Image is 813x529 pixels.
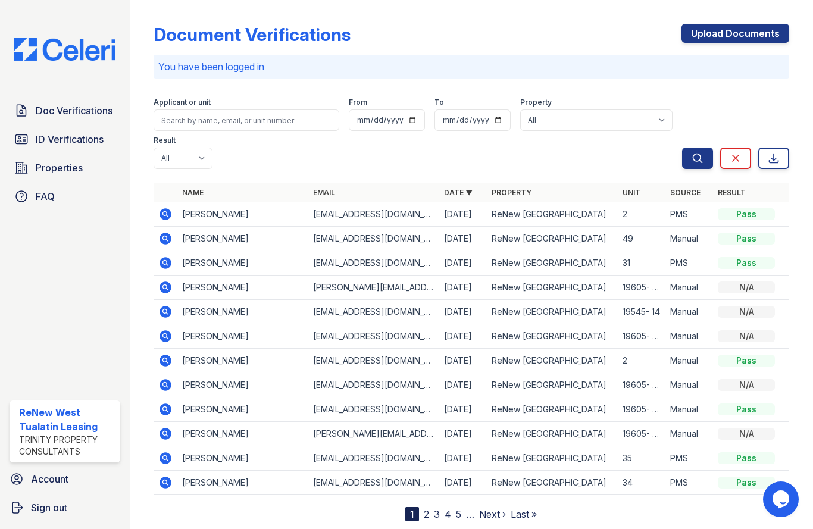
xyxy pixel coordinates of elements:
td: [EMAIL_ADDRESS][DOMAIN_NAME] [308,471,439,495]
a: Upload Documents [681,24,789,43]
a: Result [718,188,746,197]
td: ReNew [GEOGRAPHIC_DATA] [487,373,618,397]
td: [PERSON_NAME] [177,324,308,349]
div: Pass [718,477,775,489]
td: [PERSON_NAME] [177,397,308,422]
td: [PERSON_NAME] [177,422,308,446]
td: [PERSON_NAME] [177,227,308,251]
a: Date ▼ [444,188,473,197]
a: Properties [10,156,120,180]
td: [PERSON_NAME] [177,349,308,373]
td: [DATE] [439,251,487,276]
div: Pass [718,208,775,220]
td: 2 [618,349,665,373]
img: CE_Logo_Blue-a8612792a0a2168367f1c8372b55b34899dd931a85d93a1a3d3e32e68fde9ad4.png [5,38,125,61]
td: 19605- 28 [618,324,665,349]
td: 19605- 25 [618,397,665,422]
div: Pass [718,403,775,415]
td: ReNew [GEOGRAPHIC_DATA] [487,251,618,276]
td: Manual [665,422,713,446]
td: 19605- 58 [618,422,665,446]
td: [DATE] [439,397,487,422]
label: Applicant or unit [154,98,211,107]
td: 19605- 35 [618,373,665,397]
td: [EMAIL_ADDRESS][DOMAIN_NAME] [308,349,439,373]
iframe: chat widget [763,481,801,517]
td: [PERSON_NAME] [177,446,308,471]
td: 31 [618,251,665,276]
a: Name [182,188,204,197]
span: Sign out [31,500,67,515]
span: ID Verifications [36,132,104,146]
td: 19605- 58 [618,276,665,300]
td: ReNew [GEOGRAPHIC_DATA] [487,202,618,227]
td: [EMAIL_ADDRESS][DOMAIN_NAME] [308,300,439,324]
a: Email [313,188,335,197]
a: ID Verifications [10,127,120,151]
td: [DATE] [439,227,487,251]
td: PMS [665,251,713,276]
td: ReNew [GEOGRAPHIC_DATA] [487,397,618,422]
td: [EMAIL_ADDRESS][DOMAIN_NAME] [308,227,439,251]
a: Source [670,188,701,197]
td: [PERSON_NAME] [177,276,308,300]
div: N/A [718,428,775,440]
td: [EMAIL_ADDRESS][DOMAIN_NAME] [308,373,439,397]
a: Next › [479,508,506,520]
td: ReNew [GEOGRAPHIC_DATA] [487,300,618,324]
td: [EMAIL_ADDRESS][DOMAIN_NAME] [308,202,439,227]
td: 35 [618,446,665,471]
div: ReNew West Tualatin Leasing [19,405,115,434]
td: Manual [665,349,713,373]
a: Unit [623,188,640,197]
td: [PERSON_NAME][EMAIL_ADDRESS][DOMAIN_NAME] [308,422,439,446]
div: N/A [718,281,775,293]
td: PMS [665,446,713,471]
td: 34 [618,471,665,495]
span: Doc Verifications [36,104,112,118]
td: [PERSON_NAME][EMAIL_ADDRESS][PERSON_NAME][DOMAIN_NAME] [308,276,439,300]
div: 1 [405,507,419,521]
td: [DATE] [439,300,487,324]
td: PMS [665,202,713,227]
span: FAQ [36,189,55,204]
a: 2 [424,508,429,520]
td: Manual [665,227,713,251]
a: 5 [456,508,461,520]
a: Last » [511,508,537,520]
label: From [349,98,367,107]
label: Result [154,136,176,145]
a: Sign out [5,496,125,519]
td: [DATE] [439,422,487,446]
td: ReNew [GEOGRAPHIC_DATA] [487,227,618,251]
td: [EMAIL_ADDRESS][DOMAIN_NAME] [308,251,439,276]
td: PMS [665,471,713,495]
td: [DATE] [439,446,487,471]
a: Account [5,467,125,491]
p: You have been logged in [158,60,784,74]
input: Search by name, email, or unit number [154,109,339,131]
td: [DATE] [439,373,487,397]
td: [PERSON_NAME] [177,300,308,324]
td: Manual [665,276,713,300]
td: [PERSON_NAME] [177,373,308,397]
td: 2 [618,202,665,227]
td: ReNew [GEOGRAPHIC_DATA] [487,471,618,495]
span: … [466,507,474,521]
label: To [434,98,444,107]
td: [PERSON_NAME] [177,202,308,227]
div: N/A [718,379,775,391]
td: Manual [665,373,713,397]
td: [PERSON_NAME] [177,471,308,495]
a: Property [492,188,531,197]
td: 19545- 14 [618,300,665,324]
td: ReNew [GEOGRAPHIC_DATA] [487,324,618,349]
a: 4 [445,508,451,520]
td: 49 [618,227,665,251]
td: [DATE] [439,349,487,373]
span: Properties [36,161,83,175]
div: Pass [718,257,775,269]
div: Pass [718,233,775,245]
div: N/A [718,306,775,318]
td: Manual [665,324,713,349]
